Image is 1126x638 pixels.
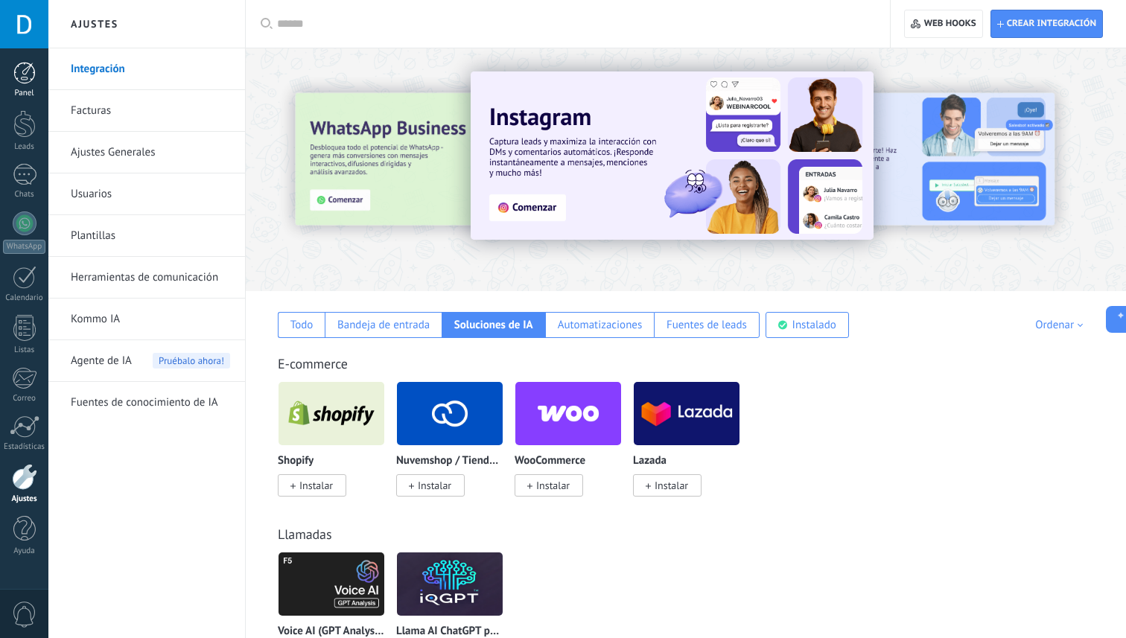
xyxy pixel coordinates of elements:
[3,494,46,504] div: Ajustes
[3,190,46,200] div: Chats
[515,377,621,450] img: logo_main.png
[633,381,751,514] div: Lazada
[558,318,643,332] div: Automatizaciones
[48,48,245,90] li: Integración
[396,381,515,514] div: Nuvemshop / Tiendanube
[633,455,667,468] p: Lazada
[278,526,331,543] a: Llamadas
[536,479,570,492] span: Instalar
[397,548,503,620] img: logo_main.png
[471,71,874,240] img: Slide 1
[71,299,230,340] a: Kommo IA
[48,132,245,173] li: Ajustes Generales
[71,340,230,382] a: Agente de IAPruébalo ahora!
[418,479,451,492] span: Instalar
[634,377,739,450] img: logo_main.png
[904,10,982,38] button: Web hooks
[396,625,503,638] p: Llama AI ChatGPT por iQGPT
[990,10,1103,38] button: Crear integración
[71,173,230,215] a: Usuarios
[48,299,245,340] li: Kommo IA
[515,381,633,514] div: WooCommerce
[296,93,613,226] img: Slide 3
[48,90,245,132] li: Facturas
[48,215,245,257] li: Plantillas
[1007,18,1096,30] span: Crear integración
[3,345,46,355] div: Listas
[396,455,503,468] p: Nuvemshop / Tiendanube
[3,142,46,152] div: Leads
[454,318,533,332] div: Soluciones de IA
[299,479,333,492] span: Instalar
[279,548,384,620] img: logo_main.jpg
[278,455,314,468] p: Shopify
[278,625,385,638] p: Voice AI (GPT Analysis) via Komanda F5
[48,173,245,215] li: Usuarios
[48,340,245,382] li: Agente de IA
[71,48,230,90] a: Integración
[737,93,1055,226] img: Slide 2
[278,355,348,372] a: E-commerce
[1035,318,1088,332] div: Ordenar
[153,353,230,369] span: Pruébalo ahora!
[655,479,688,492] span: Instalar
[71,382,230,424] a: Fuentes de conocimiento de IA
[337,318,430,332] div: Bandeja de entrada
[3,89,46,98] div: Panel
[667,318,747,332] div: Fuentes de leads
[71,340,132,382] span: Agente de IA
[279,377,384,450] img: logo_main.png
[71,132,230,173] a: Ajustes Generales
[397,377,503,450] img: logo_main.png
[3,442,46,452] div: Estadísticas
[290,318,314,332] div: Todo
[71,215,230,257] a: Plantillas
[278,381,396,514] div: Shopify
[48,257,245,299] li: Herramientas de comunicación
[71,257,230,299] a: Herramientas de comunicación
[3,546,46,556] div: Ayuda
[3,240,45,254] div: WhatsApp
[48,382,245,423] li: Fuentes de conocimiento de IA
[3,293,46,303] div: Calendario
[3,394,46,403] div: Correo
[792,318,836,332] div: Instalado
[515,455,585,468] p: WooCommerce
[924,18,976,30] span: Web hooks
[71,90,230,132] a: Facturas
